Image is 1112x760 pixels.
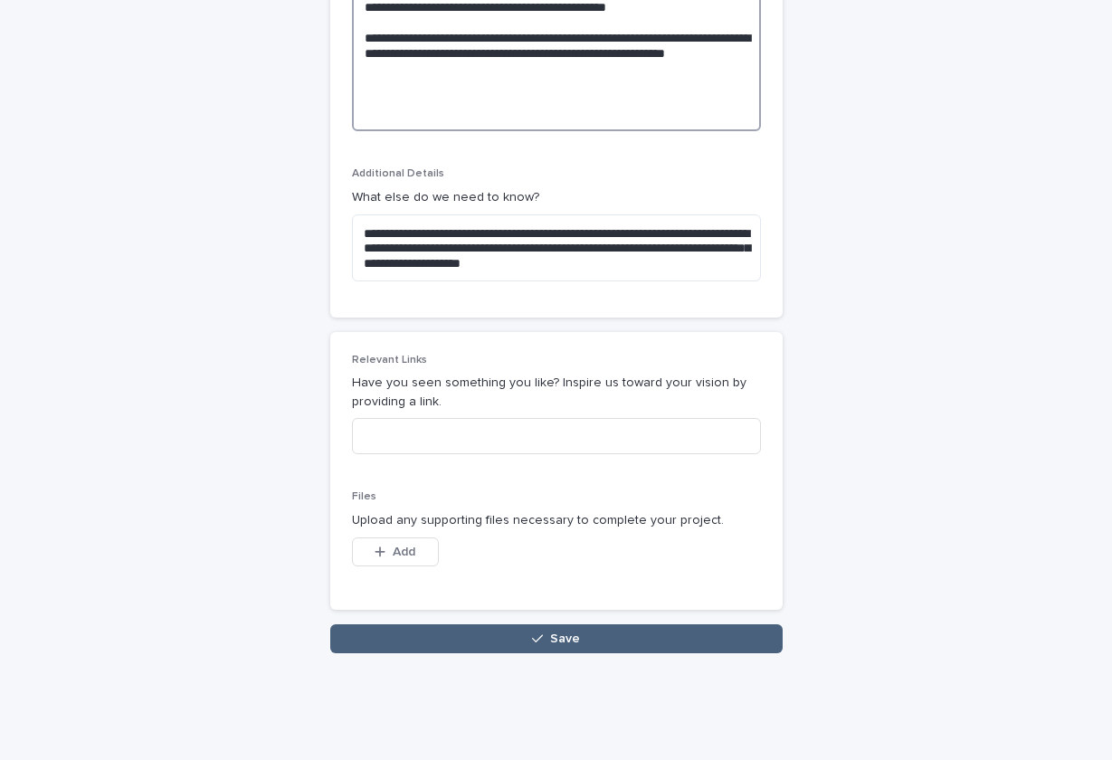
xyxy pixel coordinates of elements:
[393,546,415,558] span: Add
[352,374,761,412] p: Have you seen something you like? Inspire us toward your vision by providing a link.
[352,355,427,366] span: Relevant Links
[352,491,376,502] span: Files
[352,188,761,207] p: What else do we need to know?
[352,511,761,530] p: Upload any supporting files necessary to complete your project.
[352,168,444,179] span: Additional Details
[330,624,783,653] button: Save
[550,632,580,645] span: Save
[352,537,439,566] button: Add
